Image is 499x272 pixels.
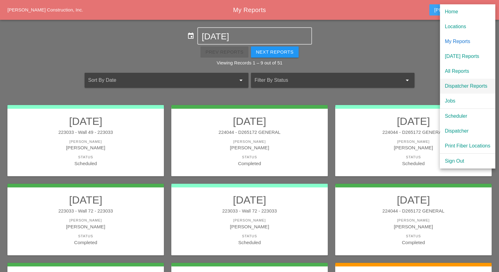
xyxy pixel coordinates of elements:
[14,144,158,151] div: [PERSON_NAME]
[177,234,322,239] div: Status
[440,124,495,138] a: Dispatcher
[434,6,484,14] div: [PERSON_NAME]
[341,208,485,215] div: 224044 - D265172 GENERAL
[440,79,495,94] a: Dispatcher Reports
[440,109,495,124] a: Scheduler
[14,208,158,215] div: 223033 - Wall 72 - 223033
[440,19,495,34] a: Locations
[341,223,485,230] div: [PERSON_NAME]
[440,64,495,79] a: All Reports
[341,115,485,127] h2: [DATE]
[445,97,490,105] div: Jobs
[14,194,158,246] a: [DATE]223033 - Wall 72 - 223033[PERSON_NAME][PERSON_NAME]StatusCompleted
[445,53,490,60] div: [DATE] Reports
[341,129,485,136] div: 224044 - D265172 GENERAL
[187,32,195,40] i: event
[177,160,322,167] div: Completed
[341,218,485,223] div: [PERSON_NAME]
[440,49,495,64] a: [DATE] Reports
[341,139,485,144] div: [PERSON_NAME]
[177,194,322,206] h2: [DATE]
[237,77,245,84] i: arrow_drop_down
[14,160,158,167] div: Scheduled
[440,4,495,19] a: Home
[445,8,490,15] div: Home
[445,82,490,90] div: Dispatcher Reports
[14,139,158,144] div: [PERSON_NAME]
[341,234,485,239] div: Status
[440,138,495,153] a: Print Fiber Locations
[341,115,485,167] a: [DATE]224044 - D265172 GENERAL[PERSON_NAME][PERSON_NAME]StatusScheduled
[445,68,490,75] div: All Reports
[177,139,322,144] div: [PERSON_NAME]
[14,218,158,223] div: [PERSON_NAME]
[445,157,490,165] div: Sign Out
[14,223,158,230] div: [PERSON_NAME]
[341,239,485,246] div: Completed
[7,7,83,12] a: [PERSON_NAME] Construction, Inc.
[445,127,490,135] div: Dispatcher
[440,34,495,49] a: My Reports
[445,23,490,30] div: Locations
[177,194,322,246] a: [DATE]223033 - Wall 72 - 223033[PERSON_NAME][PERSON_NAME]StatusScheduled
[177,223,322,230] div: [PERSON_NAME]
[445,38,490,45] div: My Reports
[341,144,485,151] div: [PERSON_NAME]
[202,32,308,42] input: Select Date
[14,155,158,160] div: Status
[177,155,322,160] div: Status
[177,129,322,136] div: 224044 - D265172 GENERAL
[251,46,299,58] button: Next Reports
[341,160,485,167] div: Scheduled
[341,194,485,246] a: [DATE]224044 - D265172 GENERAL[PERSON_NAME][PERSON_NAME]StatusCompleted
[429,4,489,15] button: [PERSON_NAME]
[14,129,158,136] div: 223033 - Wall 49 - 223033
[177,115,322,127] h2: [DATE]
[14,115,158,127] h2: [DATE]
[177,218,322,223] div: [PERSON_NAME]
[233,7,266,13] span: My Reports
[177,144,322,151] div: [PERSON_NAME]
[445,112,490,120] div: Scheduler
[341,194,485,206] h2: [DATE]
[14,115,158,167] a: [DATE]223033 - Wall 49 - 223033[PERSON_NAME][PERSON_NAME]StatusScheduled
[14,234,158,239] div: Status
[445,142,490,150] div: Print Fiber Locations
[14,194,158,206] h2: [DATE]
[403,77,411,84] i: arrow_drop_down
[177,115,322,167] a: [DATE]224044 - D265172 GENERAL[PERSON_NAME][PERSON_NAME]StatusCompleted
[256,49,294,56] div: Next Reports
[341,155,485,160] div: Status
[177,208,322,215] div: 223033 - Wall 72 - 223033
[14,239,158,246] div: Completed
[177,239,322,246] div: Scheduled
[440,94,495,108] a: Jobs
